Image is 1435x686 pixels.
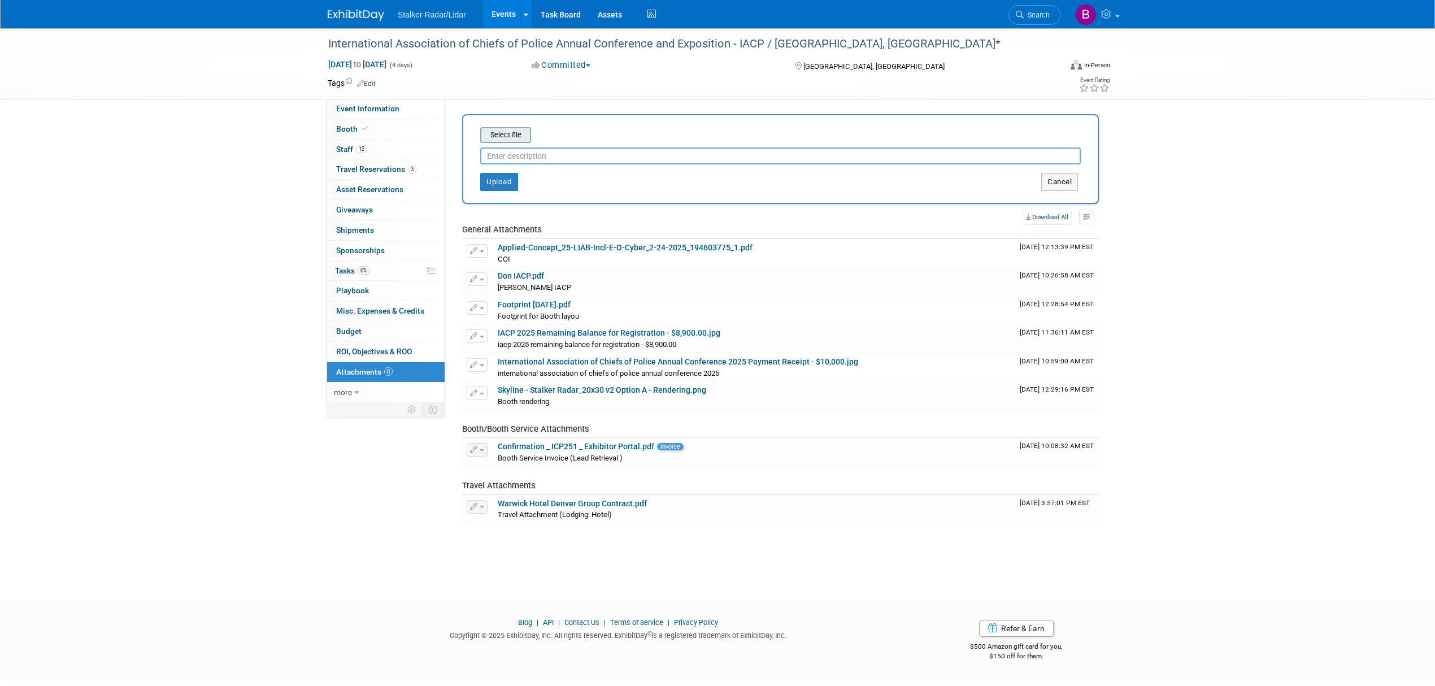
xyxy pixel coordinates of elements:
[336,367,393,376] span: Attachments
[498,397,549,406] span: Booth rendering
[518,618,532,627] a: Blog
[462,224,542,235] span: General Attachments
[498,369,719,377] span: international association of chiefs of police annual conference 2025
[327,200,445,220] a: Giveaways
[657,443,684,450] span: Invoice
[327,180,445,199] a: Asset Reservations
[408,165,416,173] span: 3
[358,266,370,275] span: 0%
[462,480,536,490] span: Travel Attachments
[543,618,554,627] a: API
[352,60,363,69] span: to
[601,618,608,627] span: |
[1008,5,1060,25] a: Search
[1015,267,1099,296] td: Upload Timestamp
[336,286,369,295] span: Playbook
[327,362,445,382] a: Attachments8
[979,620,1054,637] a: Refer & Earn
[498,271,544,280] a: Don IACP.pdf
[1020,385,1094,393] span: Upload Timestamp
[336,205,373,214] span: Giveaways
[328,77,376,89] td: Tags
[398,10,466,19] span: Stalker Radar/Lidar
[327,119,445,139] a: Booth
[1015,353,1099,381] td: Upload Timestamp
[498,499,647,508] a: Warwick Hotel Denver Group Contract.pdf
[498,243,753,252] a: Applied-Concept_25-LIAB-Incl-E-O-Cyber_2-24-2025_194603775_1.pdf
[1015,324,1099,353] td: Upload Timestamp
[336,225,374,235] span: Shipments
[336,145,367,154] span: Staff
[1020,442,1094,450] span: Upload Timestamp
[498,312,579,320] span: Footprint for Booth layou
[327,159,445,179] a: Travel Reservations3
[528,59,595,71] button: Committed
[1015,296,1099,324] td: Upload Timestamp
[498,300,571,309] a: Footprint [DATE].pdf
[1024,11,1050,19] span: Search
[356,145,367,153] span: 12
[555,618,563,627] span: |
[336,327,362,336] span: Budget
[925,652,1108,661] div: $150 off for them.
[327,220,445,240] a: Shipments
[498,357,858,366] a: International Association of Chiefs of Police Annual Conference 2025 Payment Receipt - $10,000.jpg
[336,104,399,113] span: Event Information
[1020,300,1094,308] span: Upload Timestamp
[327,140,445,159] a: Staff12
[327,301,445,321] a: Misc. Expenses & Credits
[498,255,510,263] span: COI
[1075,4,1097,25] img: Brooke Journet
[498,454,623,462] span: Booth Service Invoice (Lead Retrieval )
[363,125,368,132] i: Booth reservation complete
[480,147,1081,164] input: Enter description
[564,618,599,627] a: Contact Us
[402,402,422,417] td: Personalize Event Tab Strip
[384,367,393,376] span: 8
[328,628,908,641] div: Copyright © 2025 ExhibitDay, Inc. All rights reserved. ExhibitDay is a registered trademark of Ex...
[324,34,1043,54] div: International Association of Chiefs of Police Annual Conference and Exposition - IACP / [GEOGRAPH...
[1015,495,1099,523] td: Upload Timestamp
[389,62,412,69] span: (4 days)
[1041,173,1078,191] button: Cancel
[1071,60,1082,70] img: Format-Inperson.png
[1084,61,1110,70] div: In-Person
[327,383,445,402] a: more
[336,306,424,315] span: Misc. Expenses & Credits
[1020,271,1094,279] span: Upload Timestamp
[336,246,385,255] span: Sponsorships
[498,385,706,394] a: Skyline - Stalker Radar_20x30 v2 Option A - Rendering.png
[498,442,654,451] a: Confirmation _ ICP251 _ Exhibitor Portal.pdf
[336,185,403,194] span: Asset Reservations
[1020,499,1090,507] span: Upload Timestamp
[674,618,718,627] a: Privacy Policy
[1015,438,1099,466] td: Upload Timestamp
[327,322,445,341] a: Budget
[534,618,541,627] span: |
[334,388,352,397] span: more
[994,59,1110,76] div: Event Format
[327,261,445,281] a: Tasks0%
[1015,239,1099,267] td: Upload Timestamp
[335,266,370,275] span: Tasks
[357,80,376,88] a: Edit
[327,281,445,301] a: Playbook
[422,402,445,417] td: Toggle Event Tabs
[1079,77,1110,83] div: Event Rating
[498,340,676,349] span: iacp 2025 remaining balance for registration - $8,900.00
[610,618,663,627] a: Terms of Service
[1020,243,1094,251] span: Upload Timestamp
[498,283,571,292] span: [PERSON_NAME] IACP
[328,59,387,70] span: [DATE] [DATE]
[498,510,612,519] span: Travel Attachment (Lodging: Hotel)
[665,618,672,627] span: |
[647,631,651,637] sup: ®
[327,241,445,260] a: Sponsorships
[1020,357,1094,365] span: Upload Timestamp
[480,173,518,191] button: Upload
[327,99,445,119] a: Event Information
[1020,328,1094,336] span: Upload Timestamp
[336,124,371,133] span: Booth
[803,62,945,71] span: [GEOGRAPHIC_DATA], [GEOGRAPHIC_DATA]
[925,635,1108,661] div: $500 Amazon gift card for you,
